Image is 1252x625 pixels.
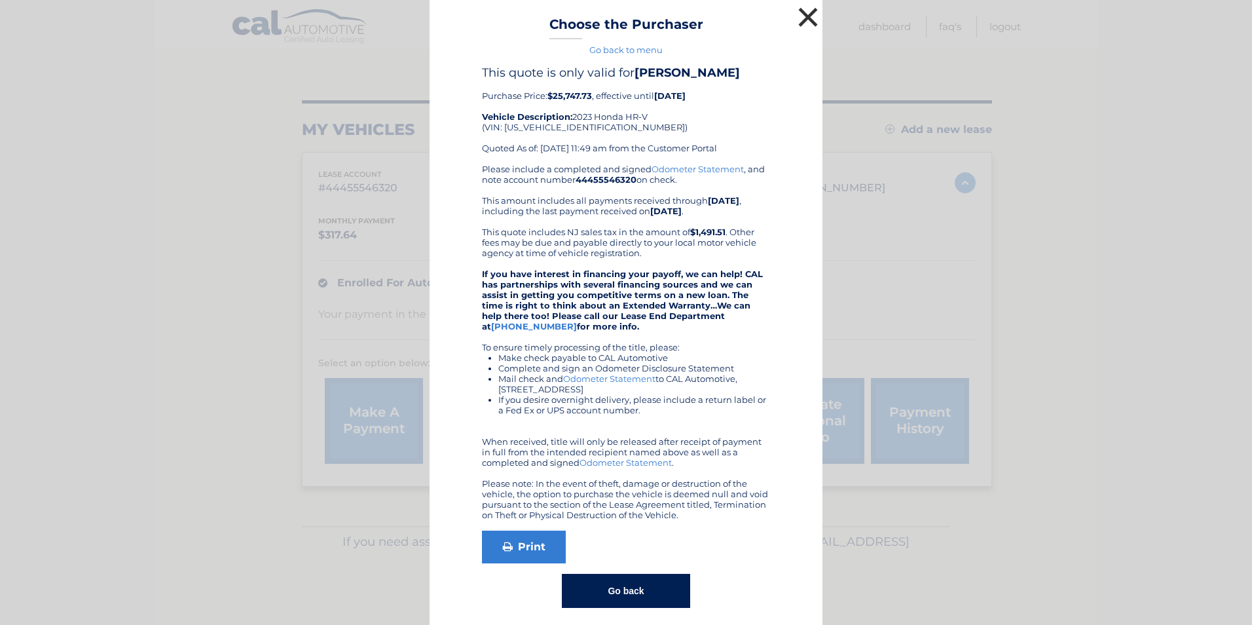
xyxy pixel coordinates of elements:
[650,206,682,216] b: [DATE]
[589,45,663,55] a: Go back to menu
[580,457,672,468] a: Odometer Statement
[498,373,770,394] li: Mail check and to CAL Automotive, [STREET_ADDRESS]
[547,90,592,101] b: $25,747.73
[635,66,740,80] b: [PERSON_NAME]
[654,90,686,101] b: [DATE]
[708,195,739,206] b: [DATE]
[563,373,655,384] a: Odometer Statement
[482,269,763,331] strong: If you have interest in financing your payoff, we can help! CAL has partnerships with several fin...
[562,574,690,608] button: Go back
[690,227,726,237] b: $1,491.51
[482,531,566,563] a: Print
[482,66,770,80] h4: This quote is only valid for
[652,164,744,174] a: Odometer Statement
[795,4,821,30] button: ×
[498,352,770,363] li: Make check payable to CAL Automotive
[491,321,577,331] a: [PHONE_NUMBER]
[576,174,636,185] b: 44455546320
[482,164,770,520] div: Please include a completed and signed , and note account number on check. This amount includes al...
[549,16,703,39] h3: Choose the Purchaser
[498,394,770,415] li: If you desire overnight delivery, please include a return label or a Fed Ex or UPS account number.
[482,66,770,164] div: Purchase Price: , effective until 2023 Honda HR-V (VIN: [US_VEHICLE_IDENTIFICATION_NUMBER]) Quote...
[482,111,572,122] strong: Vehicle Description:
[498,363,770,373] li: Complete and sign an Odometer Disclosure Statement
